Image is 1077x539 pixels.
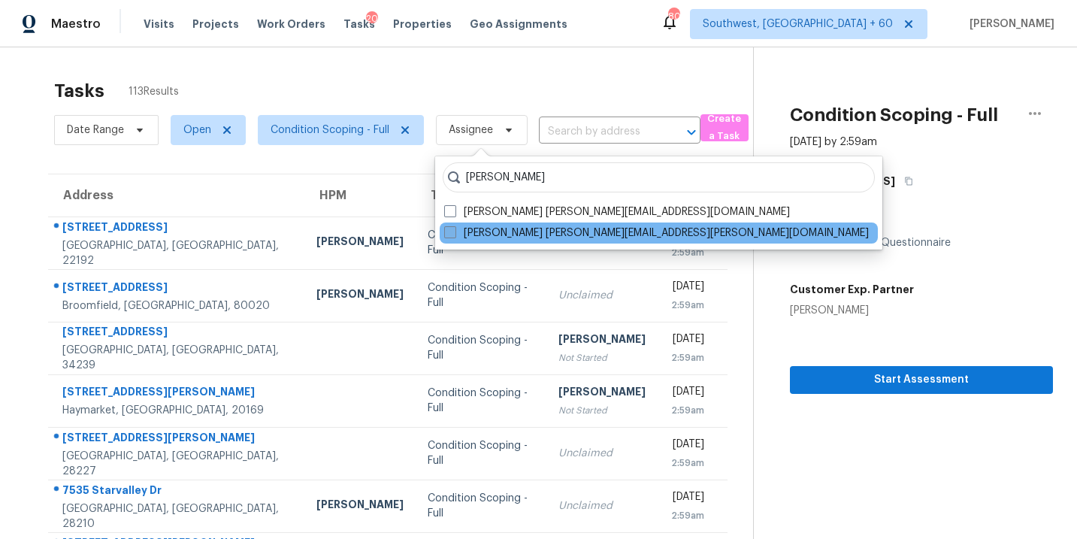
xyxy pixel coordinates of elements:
[62,403,292,418] div: Haymarket, [GEOGRAPHIC_DATA], 20169
[62,483,292,501] div: 7535 Starvalley Dr
[670,384,704,403] div: [DATE]
[428,280,534,310] div: Condition Scoping - Full
[144,17,174,32] span: Visits
[790,135,877,150] div: [DATE] by 2:59am
[668,9,679,24] div: 804
[428,438,534,468] div: Condition Scoping - Full
[62,280,292,298] div: [STREET_ADDRESS]
[343,19,375,29] span: Tasks
[62,343,292,373] div: [GEOGRAPHIC_DATA], [GEOGRAPHIC_DATA], 34239
[670,245,704,260] div: 2:59am
[703,17,893,32] span: Southwest, [GEOGRAPHIC_DATA] + 60
[670,456,704,471] div: 2:59am
[67,123,124,138] span: Date Range
[558,384,646,403] div: [PERSON_NAME]
[428,386,534,416] div: Condition Scoping - Full
[670,437,704,456] div: [DATE]
[62,324,292,343] div: [STREET_ADDRESS]
[670,279,704,298] div: [DATE]
[62,238,292,268] div: [GEOGRAPHIC_DATA], [GEOGRAPHIC_DATA], 22192
[558,498,646,513] div: Unclaimed
[393,17,452,32] span: Properties
[802,371,1041,389] span: Start Assessment
[700,114,749,141] button: Create a Task
[876,235,951,250] div: Questionnaire
[790,282,914,297] h5: Customer Exp. Partner
[558,446,646,461] div: Unclaimed
[708,111,741,145] span: Create a Task
[790,303,914,318] div: [PERSON_NAME]
[790,107,998,123] h2: Condition Scoping - Full
[62,501,292,531] div: [GEOGRAPHIC_DATA], [GEOGRAPHIC_DATA], 28210
[271,123,389,138] span: Condition Scoping - Full
[670,403,704,418] div: 2:59am
[416,174,546,217] th: Type
[62,430,292,449] div: [STREET_ADDRESS][PERSON_NAME]
[470,17,567,32] span: Geo Assignments
[129,84,179,99] span: 113 Results
[670,508,704,523] div: 2:59am
[428,491,534,521] div: Condition Scoping - Full
[558,288,646,303] div: Unclaimed
[51,17,101,32] span: Maestro
[183,123,211,138] span: Open
[62,298,292,313] div: Broomfield, [GEOGRAPHIC_DATA], 80020
[670,350,704,365] div: 2:59am
[558,403,646,418] div: Not Started
[62,384,292,403] div: [STREET_ADDRESS][PERSON_NAME]
[964,17,1054,32] span: [PERSON_NAME]
[670,298,704,313] div: 2:59am
[895,168,915,195] button: Copy Address
[558,332,646,350] div: [PERSON_NAME]
[316,286,404,305] div: [PERSON_NAME]
[681,122,702,143] button: Open
[62,220,292,238] div: [STREET_ADDRESS]
[428,228,534,258] div: Condition Scoping - Full
[257,17,325,32] span: Work Orders
[449,123,493,138] span: Assignee
[558,350,646,365] div: Not Started
[670,489,704,508] div: [DATE]
[54,83,104,98] h2: Tasks
[192,17,239,32] span: Projects
[304,174,416,217] th: HPM
[62,449,292,479] div: [GEOGRAPHIC_DATA], [GEOGRAPHIC_DATA], 28227
[790,195,1053,210] div: Tempe, AZ 85282
[444,226,869,241] label: [PERSON_NAME] [PERSON_NAME][EMAIL_ADDRESS][PERSON_NAME][DOMAIN_NAME]
[48,174,304,217] th: Address
[316,497,404,516] div: [PERSON_NAME]
[670,332,704,350] div: [DATE]
[366,11,378,26] div: 20
[316,234,404,253] div: [PERSON_NAME]
[428,333,534,363] div: Condition Scoping - Full
[539,120,658,144] input: Search by address
[790,366,1053,394] button: Start Assessment
[444,204,790,220] label: [PERSON_NAME] [PERSON_NAME][EMAIL_ADDRESS][DOMAIN_NAME]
